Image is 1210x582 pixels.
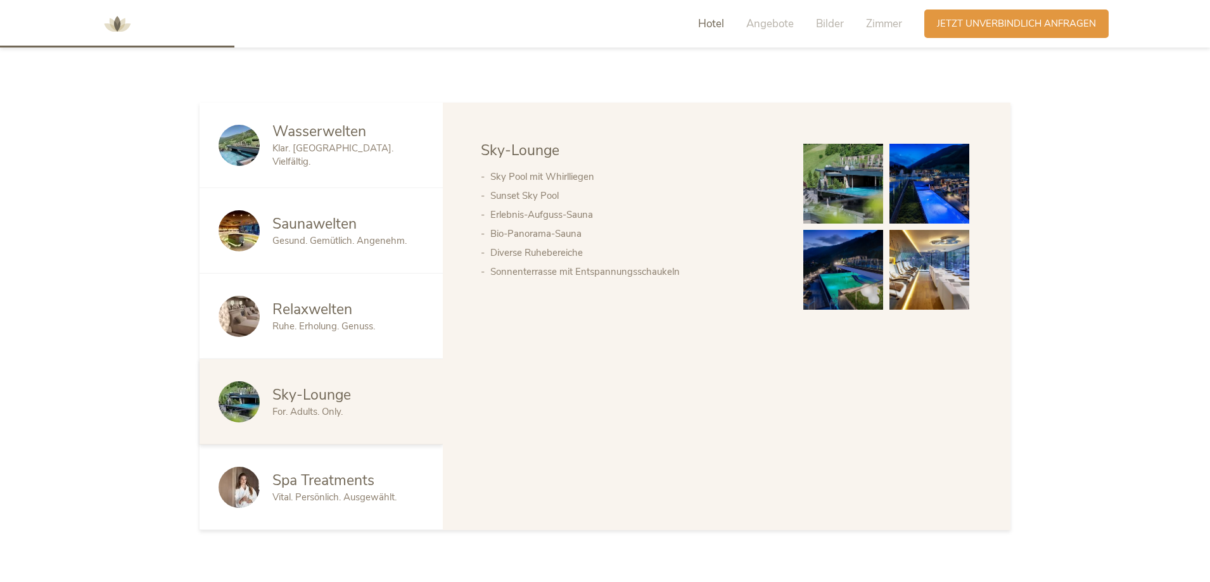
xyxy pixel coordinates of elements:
[272,214,357,234] span: Saunawelten
[490,186,778,205] li: Sunset Sky Pool
[746,16,794,31] span: Angebote
[937,17,1096,30] span: Jetzt unverbindlich anfragen
[481,141,559,160] span: Sky-Lounge
[272,471,374,490] span: Spa Treatments
[490,243,778,262] li: Diverse Ruhebereiche
[272,405,343,418] span: For. Adults. Only.
[490,262,778,281] li: Sonnenterrasse mit Entspannungsschaukeln
[866,16,902,31] span: Zimmer
[272,385,351,405] span: Sky-Lounge
[816,16,844,31] span: Bilder
[490,205,778,224] li: Erlebnis-Aufguss-Sauna
[272,142,393,168] span: Klar. [GEOGRAPHIC_DATA]. Vielfältig.
[98,19,136,28] a: AMONTI & LUNARIS Wellnessresort
[490,167,778,186] li: Sky Pool mit Whirlliegen
[272,491,397,503] span: Vital. Persönlich. Ausgewählt.
[490,224,778,243] li: Bio-Panorama-Sauna
[272,300,352,319] span: Relaxwelten
[698,16,724,31] span: Hotel
[272,320,375,332] span: Ruhe. Erholung. Genuss.
[272,122,366,141] span: Wasserwelten
[272,234,407,247] span: Gesund. Gemütlich. Angenehm.
[98,5,136,43] img: AMONTI & LUNARIS Wellnessresort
